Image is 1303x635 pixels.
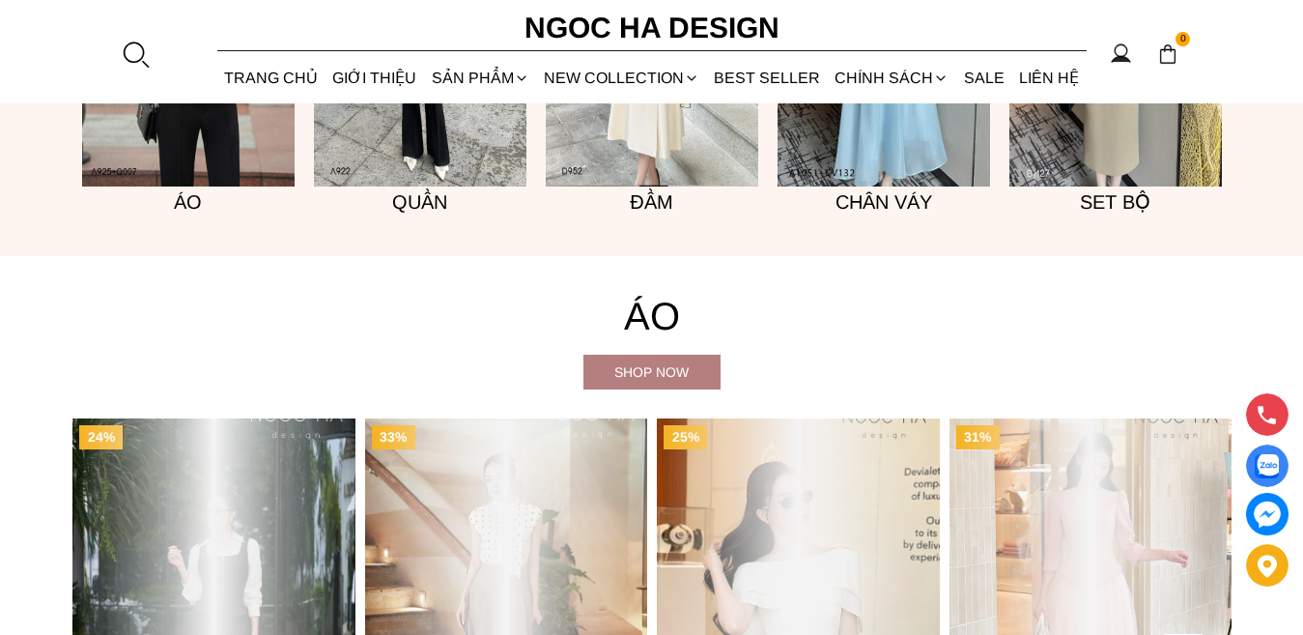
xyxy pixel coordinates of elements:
div: SẢN PHẨM [424,52,536,103]
h5: Chân váy [778,187,990,217]
a: Shop now [583,355,721,390]
img: Display image [1255,454,1279,478]
h5: Quần [314,187,526,217]
span: 0 [1176,32,1191,47]
a: NEW COLLECTION [536,52,706,103]
h5: Áo [82,187,295,217]
font: Set bộ [1080,191,1150,213]
a: LIÊN HỆ [1011,52,1086,103]
div: Chính sách [828,52,956,103]
h5: Đầm [546,187,758,217]
a: TRANG CHỦ [217,52,326,103]
div: Shop now [583,361,721,383]
img: img-CART-ICON-ksit0nf1 [1157,43,1178,65]
a: GIỚI THIỆU [326,52,424,103]
a: Ngoc Ha Design [507,5,797,51]
a: SALE [956,52,1011,103]
h4: Áo [72,285,1232,347]
a: BEST SELLER [707,52,828,103]
a: Display image [1246,445,1289,487]
a: messenger [1246,493,1289,535]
